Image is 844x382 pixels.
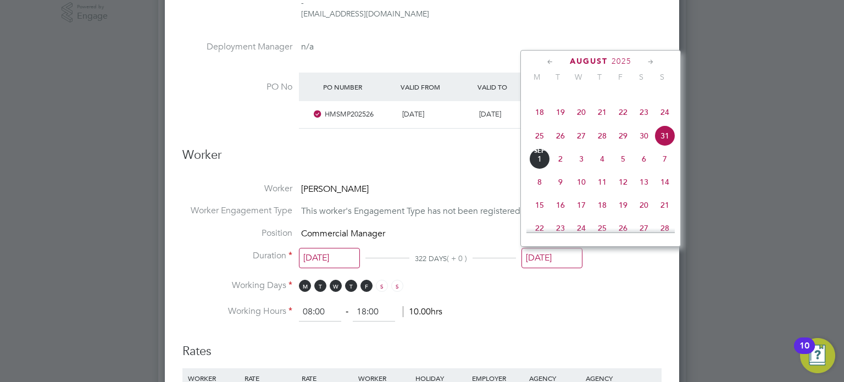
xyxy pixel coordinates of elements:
span: 5 [613,148,634,169]
span: 9 [550,171,571,192]
span: 26 [550,125,571,146]
span: This worker's Engagement Type has not been registered by its Agency. [301,206,577,217]
span: T [589,72,610,82]
span: 25 [592,218,613,239]
div: PO Number [320,77,397,97]
span: 23 [634,102,654,123]
label: Worker Engagement Type [182,205,292,217]
span: 10.00hrs [403,306,442,317]
span: F [360,280,373,292]
span: W [330,280,342,292]
span: 14 [654,171,675,192]
label: Deployment Manager [182,41,292,53]
span: 2025 [612,57,631,66]
span: T [345,280,357,292]
span: 24 [654,102,675,123]
span: S [376,280,388,292]
span: 20 [571,102,592,123]
span: 27 [571,125,592,146]
span: 16 [550,195,571,215]
span: 322 DAYS [415,254,447,263]
span: 8 [529,171,550,192]
span: 3 [571,148,592,169]
span: 17 [571,195,592,215]
span: n/a [301,41,314,52]
span: 4 [592,148,613,169]
span: 21 [592,102,613,123]
span: 15 [529,195,550,215]
div: HMSMP202526 [320,106,397,124]
span: S [631,72,652,82]
h3: Rates [182,333,662,359]
span: 27 [634,218,654,239]
span: 29 [613,125,634,146]
span: 19 [613,195,634,215]
span: T [547,72,568,82]
span: 10 [571,171,592,192]
span: 13 [634,171,654,192]
span: 21 [654,195,675,215]
input: 08:00 [299,302,341,322]
span: W [568,72,589,82]
div: Valid From [398,77,475,97]
span: 25 [529,125,550,146]
span: M [299,280,311,292]
input: Select one [299,248,360,268]
span: S [652,72,673,82]
span: August [570,57,608,66]
span: 1 [529,148,550,169]
span: 30 [634,125,654,146]
span: T [314,280,326,292]
span: 12 [613,171,634,192]
span: 6 [634,148,654,169]
div: [DATE] [475,106,552,124]
span: 19 [550,102,571,123]
span: ( + 0 ) [447,253,467,263]
label: PO No [182,81,292,93]
label: Position [182,228,292,239]
span: 7 [654,148,675,169]
span: 18 [529,102,550,123]
div: Valid To [475,77,552,97]
h3: Worker [182,147,662,172]
span: 22 [529,218,550,239]
span: 2 [550,148,571,169]
label: Working Hours [182,306,292,317]
div: [EMAIL_ADDRESS][DOMAIN_NAME] [301,8,590,19]
div: 10 [799,346,809,360]
span: 20 [634,195,654,215]
label: Worker [182,183,292,195]
span: M [526,72,547,82]
label: Duration [182,250,292,262]
label: Working Days [182,280,292,291]
span: 18 [592,195,613,215]
span: Sep [529,148,550,154]
span: 28 [592,125,613,146]
input: 17:00 [353,302,395,322]
span: 22 [613,102,634,123]
input: Select one [521,248,582,268]
span: 26 [613,218,634,239]
span: 28 [654,218,675,239]
span: 11 [592,171,613,192]
span: Commercial Manager [301,228,385,239]
span: 31 [654,125,675,146]
span: [PERSON_NAME] [301,184,369,195]
span: S [391,280,403,292]
button: Open Resource Center, 10 new notifications [800,338,835,373]
span: 24 [571,218,592,239]
span: 23 [550,218,571,239]
div: [DATE] [398,106,475,124]
span: ‐ [343,306,351,317]
span: F [610,72,631,82]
